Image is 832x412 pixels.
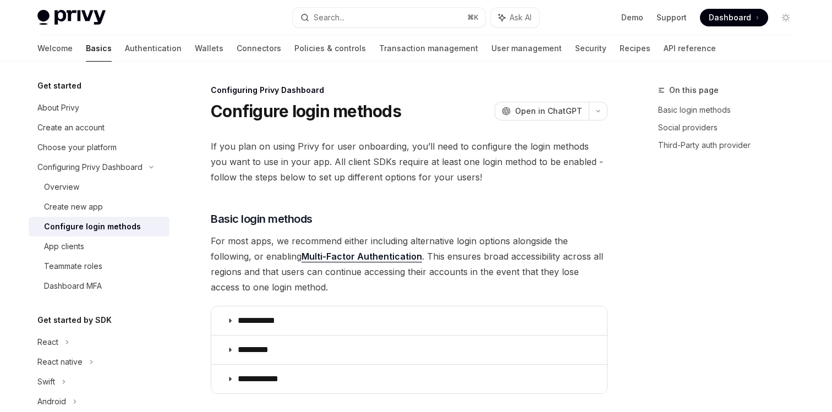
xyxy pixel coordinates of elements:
div: Configuring Privy Dashboard [211,85,607,96]
a: Security [575,35,606,62]
div: Teammate roles [44,260,102,273]
span: On this page [669,84,719,97]
span: Basic login methods [211,211,313,227]
a: Wallets [195,35,223,62]
span: Open in ChatGPT [515,106,582,117]
div: React native [37,355,83,369]
div: App clients [44,240,84,253]
button: Search...⌘K [293,8,485,28]
img: light logo [37,10,106,25]
div: Android [37,395,66,408]
a: Recipes [620,35,650,62]
div: Dashboard MFA [44,279,102,293]
a: Create an account [29,118,169,138]
a: Support [656,12,687,23]
a: Teammate roles [29,256,169,276]
a: About Privy [29,98,169,118]
a: Third-Party auth provider [658,136,803,154]
a: Dashboard MFA [29,276,169,296]
span: ⌘ K [467,13,479,22]
div: Search... [314,11,344,24]
a: Welcome [37,35,73,62]
div: Choose your platform [37,141,117,154]
div: Swift [37,375,55,388]
h5: Get started by SDK [37,314,112,327]
h1: Configure login methods [211,101,401,121]
a: App clients [29,237,169,256]
a: Overview [29,177,169,197]
a: Create new app [29,197,169,217]
div: About Privy [37,101,79,114]
div: Create new app [44,200,103,213]
button: Open in ChatGPT [495,102,589,120]
span: Dashboard [709,12,751,23]
span: Ask AI [510,12,532,23]
a: Demo [621,12,643,23]
a: API reference [664,35,716,62]
a: Policies & controls [294,35,366,62]
a: Connectors [237,35,281,62]
a: Choose your platform [29,138,169,157]
a: Multi-Factor Authentication [302,251,422,262]
div: Configuring Privy Dashboard [37,161,143,174]
button: Ask AI [491,8,539,28]
span: For most apps, we recommend either including alternative login options alongside the following, o... [211,233,607,295]
a: Social providers [658,119,803,136]
a: Basics [86,35,112,62]
span: If you plan on using Privy for user onboarding, you’ll need to configure the login methods you wa... [211,139,607,185]
a: User management [491,35,562,62]
button: Toggle dark mode [777,9,795,26]
a: Configure login methods [29,217,169,237]
a: Dashboard [700,9,768,26]
div: React [37,336,58,349]
a: Transaction management [379,35,478,62]
a: Basic login methods [658,101,803,119]
a: Authentication [125,35,182,62]
div: Create an account [37,121,105,134]
h5: Get started [37,79,81,92]
div: Overview [44,180,79,194]
div: Configure login methods [44,220,141,233]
